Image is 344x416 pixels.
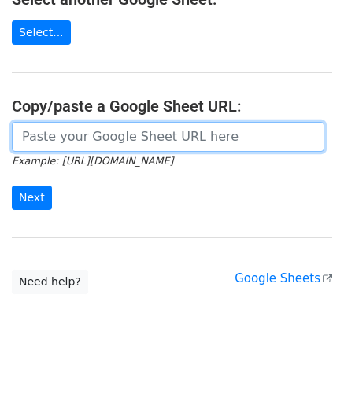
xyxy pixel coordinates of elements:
small: Example: [URL][DOMAIN_NAME] [12,155,173,167]
iframe: Chat Widget [265,341,344,416]
a: Select... [12,20,71,45]
a: Need help? [12,270,88,294]
a: Google Sheets [235,271,332,285]
h4: Copy/paste a Google Sheet URL: [12,97,332,116]
input: Next [12,186,52,210]
input: Paste your Google Sheet URL here [12,122,324,152]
